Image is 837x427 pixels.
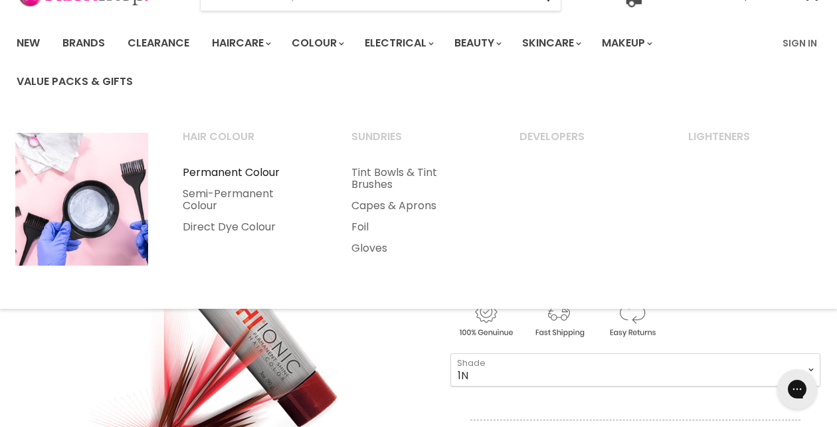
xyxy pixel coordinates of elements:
[118,29,199,57] a: Clearance
[166,162,332,238] ul: Main menu
[335,162,501,259] ul: Main menu
[202,29,279,57] a: Haircare
[335,238,501,259] a: Gloves
[335,162,501,195] a: Tint Bowls & Tint Brushes
[592,29,660,57] a: Makeup
[7,24,775,101] ul: Main menu
[282,29,352,57] a: Colour
[52,29,115,57] a: Brands
[166,126,332,159] a: Hair Colour
[503,126,669,159] a: Developers
[7,68,143,96] a: Value Packs & Gifts
[166,162,332,183] a: Permanent Colour
[512,29,589,57] a: Skincare
[7,29,50,57] a: New
[771,365,824,414] iframe: Gorgias live chat messenger
[775,29,825,57] a: Sign In
[335,195,501,216] a: Capes & Aprons
[355,29,442,57] a: Electrical
[444,29,510,57] a: Beauty
[166,183,332,216] a: Semi-Permanent Colour
[450,299,521,339] img: genuine.gif
[166,216,332,238] a: Direct Dye Colour
[523,299,594,339] img: shipping.gif
[335,216,501,238] a: Foil
[335,126,501,159] a: Sundries
[597,299,667,339] img: returns.gif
